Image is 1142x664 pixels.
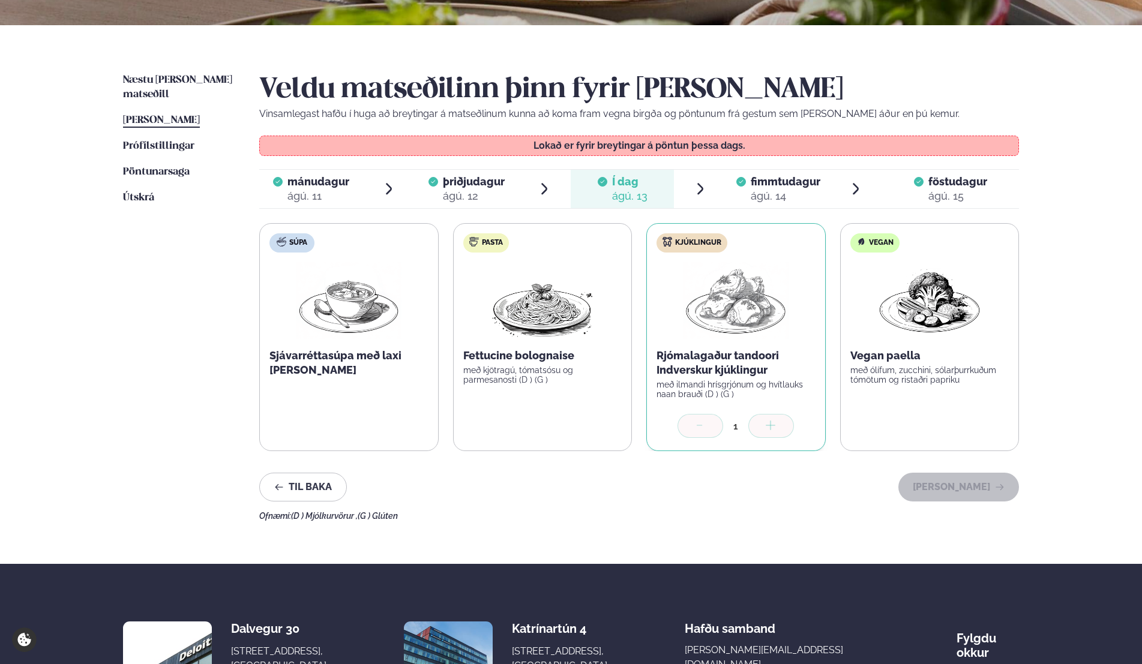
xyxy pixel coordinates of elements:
span: Í dag [612,175,648,189]
a: [PERSON_NAME] [123,113,200,128]
span: Pasta [482,238,503,248]
span: [PERSON_NAME] [123,115,200,125]
span: (D ) Mjólkurvörur , [291,511,358,521]
button: [PERSON_NAME] [898,473,1019,501]
p: Vegan paella [850,348,1009,363]
img: Vegan.png [877,262,982,339]
p: með ólífum, zucchini, sólarþurrkuðum tómötum og ristaðri papriku [850,365,1009,384]
span: Hafðu samband [685,612,775,636]
a: Pöntunarsaga [123,165,190,179]
a: Næstu [PERSON_NAME] matseðill [123,73,235,102]
p: með kjötragú, tómatsósu og parmesanosti (D ) (G ) [463,365,622,384]
img: Vegan.svg [856,237,866,247]
div: ágú. 12 [443,189,505,203]
span: Vegan [869,238,894,248]
div: Ofnæmi: [259,511,1019,521]
img: soup.svg [277,237,286,247]
a: Cookie settings [12,627,37,652]
p: Sjávarréttasúpa með laxi [PERSON_NAME] [269,348,428,377]
span: Súpa [289,238,307,248]
p: Lokað er fyrir breytingar á pöntun þessa dags. [272,141,1007,151]
span: fimmtudagur [751,175,820,188]
span: Prófílstillingar [123,141,194,151]
div: Dalvegur 30 [231,621,326,636]
p: Fettucine bolognaise [463,348,622,363]
img: chicken.svg [663,237,672,247]
h2: Veldu matseðilinn þinn fyrir [PERSON_NAME] [259,73,1019,107]
span: Pöntunarsaga [123,167,190,177]
img: Chicken-thighs.png [683,262,789,339]
a: Prófílstillingar [123,139,194,154]
div: ágú. 14 [751,189,820,203]
div: Katrínartún 4 [512,621,607,636]
div: ágú. 11 [287,189,349,203]
p: Rjómalagaður tandoori Indverskur kjúklingur [657,348,816,377]
span: þriðjudagur [443,175,505,188]
div: 1 [723,419,748,433]
div: ágú. 13 [612,189,648,203]
span: föstudagur [928,175,987,188]
span: Kjúklingur [675,238,721,248]
div: Fylgdu okkur [957,621,1019,660]
span: Næstu [PERSON_NAME] matseðill [123,75,232,100]
div: ágú. 15 [928,189,987,203]
img: pasta.svg [469,237,479,247]
span: mánudagur [287,175,349,188]
a: Útskrá [123,191,154,205]
button: Til baka [259,473,347,501]
span: Útskrá [123,193,154,203]
img: Spagetti.png [490,262,595,339]
p: Vinsamlegast hafðu í huga að breytingar á matseðlinum kunna að koma fram vegna birgða og pöntunum... [259,107,1019,121]
p: með ilmandi hrísgrjónum og hvítlauks naan brauði (D ) (G ) [657,380,816,399]
img: Soup.png [296,262,401,339]
span: (G ) Glúten [358,511,398,521]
